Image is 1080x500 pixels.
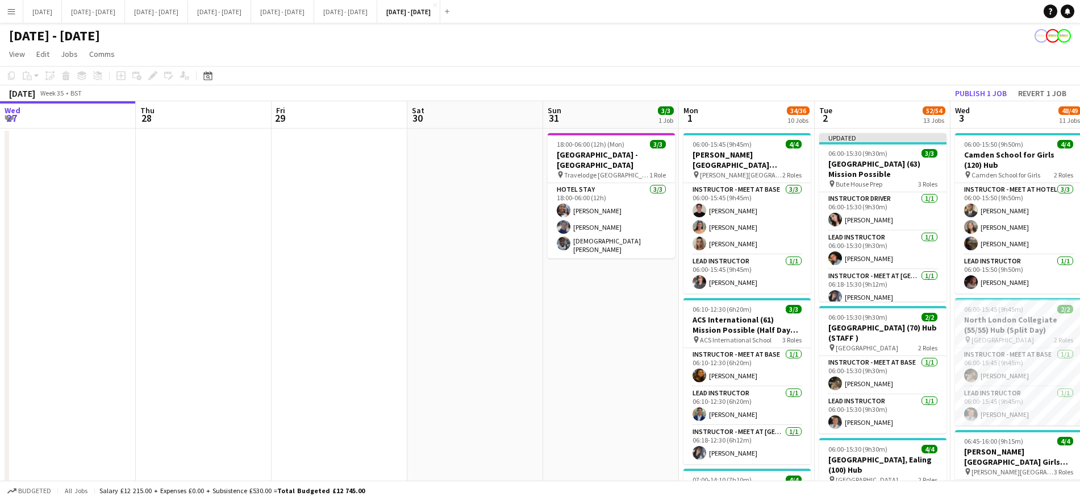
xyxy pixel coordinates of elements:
span: 06:45-16:00 (9h15m) [964,437,1023,445]
span: 34/36 [787,106,810,115]
span: 3 Roles [1054,468,1073,476]
h3: [GEOGRAPHIC_DATA] (70) Hub (STAFF ) [819,323,946,343]
button: [DATE] - [DATE] [251,1,314,23]
span: Total Budgeted £12 745.00 [277,486,365,495]
app-card-role: Lead Instructor1/106:00-15:30 (9h30m)[PERSON_NAME] [819,231,946,270]
span: 4/4 [786,140,802,148]
span: [PERSON_NAME][GEOGRAPHIC_DATA][PERSON_NAME] [700,171,782,179]
app-card-role: Instructor - Meet at [GEOGRAPHIC_DATA]1/106:18-15:30 (9h12m)[PERSON_NAME] [819,270,946,308]
span: Wed [5,105,20,115]
app-job-card: 18:00-06:00 (12h) (Mon)3/3[GEOGRAPHIC_DATA] - [GEOGRAPHIC_DATA] Travelodge [GEOGRAPHIC_DATA] [GEO... [548,133,675,258]
span: 30 [410,111,424,125]
span: 4/4 [921,445,937,453]
span: 06:00-15:30 (9h30m) [828,313,887,321]
div: 13 Jobs [923,116,945,125]
span: 28 [139,111,155,125]
span: 2/2 [1057,305,1073,313]
span: 2 Roles [1054,171,1073,179]
span: 3/3 [786,305,802,313]
span: 1 [682,111,698,125]
span: 4/4 [786,476,802,484]
div: [DATE] [9,88,35,99]
span: 27 [3,111,20,125]
span: Bute House Prep [836,180,882,188]
div: 10 Jobs [787,116,809,125]
app-user-avatar: Programmes & Operations [1057,29,1071,43]
app-card-role: Instructor - Meet at Base3/306:00-15:45 (9h45m)[PERSON_NAME][PERSON_NAME][PERSON_NAME] [683,183,811,255]
span: 2 Roles [918,476,937,484]
span: Wed [955,105,970,115]
span: Travelodge [GEOGRAPHIC_DATA] [GEOGRAPHIC_DATA] [564,171,649,179]
span: 3 Roles [782,336,802,344]
span: 07:00-14:10 (7h10m) [693,476,752,484]
span: View [9,49,25,59]
span: 4/4 [1057,140,1073,148]
span: 3/3 [650,140,666,148]
span: 3 [953,111,970,125]
button: [DATE] - [DATE] [62,1,125,23]
span: 18:00-06:00 (12h) (Mon) [557,140,624,148]
app-user-avatar: Programmes & Operations [1046,29,1060,43]
div: BST [70,89,82,97]
span: 2/2 [921,313,937,321]
button: [DATE] - [DATE] [377,1,440,23]
span: Sun [548,105,561,115]
app-job-card: 06:10-12:30 (6h20m)3/3ACS International (61) Mission Possible (Half Day AM) ACS International Sch... [683,298,811,464]
app-card-role: Lead Instructor1/106:10-12:30 (6h20m)[PERSON_NAME] [683,387,811,425]
app-card-role: Instructor - Meet at Base1/106:10-12:30 (6h20m)[PERSON_NAME] [683,348,811,387]
span: 2 Roles [918,344,937,352]
div: Salary £12 215.00 + Expenses £0.00 + Subsistence £530.00 = [99,486,365,495]
app-card-role: Instructor - Meet at [GEOGRAPHIC_DATA]1/106:18-12:30 (6h12m)[PERSON_NAME] [683,425,811,464]
button: [DATE] - [DATE] [314,1,377,23]
span: 2 Roles [1054,336,1073,344]
button: [DATE] - [DATE] [125,1,188,23]
span: 3/3 [921,149,937,158]
h3: [GEOGRAPHIC_DATA] (63) Mission Possible [819,159,946,179]
app-card-role: Instructor Driver1/106:00-15:30 (9h30m)[PERSON_NAME] [819,192,946,231]
span: Mon [683,105,698,115]
app-user-avatar: Programmes & Operations [1035,29,1048,43]
app-card-role: Lead Instructor1/106:00-15:45 (9h45m)[PERSON_NAME] [683,255,811,294]
button: [DATE] - [DATE] [188,1,251,23]
span: 2 Roles [782,171,802,179]
span: Tue [819,105,832,115]
h3: [PERSON_NAME][GEOGRAPHIC_DATA][PERSON_NAME] (100) Hub [683,150,811,170]
span: 1 Role [649,171,666,179]
span: Edit [36,49,49,59]
a: Comms [85,47,119,61]
span: Week 35 [37,89,66,97]
span: All jobs [62,486,90,495]
span: Comms [89,49,115,59]
a: Jobs [56,47,82,61]
span: Budgeted [18,487,51,495]
span: Fri [276,105,285,115]
app-card-role: Instructor - Meet at Base1/106:00-15:30 (9h30m)[PERSON_NAME] [819,356,946,395]
app-card-role: Hotel Stay3/318:00-06:00 (12h)[PERSON_NAME][PERSON_NAME][DEMOGRAPHIC_DATA][PERSON_NAME] [548,183,675,258]
span: 29 [274,111,285,125]
span: 52/54 [923,106,945,115]
span: Camden School for Girls [971,171,1040,179]
h3: [GEOGRAPHIC_DATA], Ealing (100) Hub [819,454,946,475]
app-job-card: Updated06:00-15:30 (9h30m)3/3[GEOGRAPHIC_DATA] (63) Mission Possible Bute House Prep3 RolesInstru... [819,133,946,301]
span: 06:00-15:50 (9h50m) [964,140,1023,148]
span: [PERSON_NAME][GEOGRAPHIC_DATA] for Girls [971,468,1054,476]
h1: [DATE] - [DATE] [9,27,100,44]
button: Budgeted [6,485,53,497]
span: [GEOGRAPHIC_DATA] [836,344,898,352]
h3: [GEOGRAPHIC_DATA] - [GEOGRAPHIC_DATA] [548,150,675,170]
h3: ACS International (61) Mission Possible (Half Day AM) [683,315,811,335]
span: Sat [412,105,424,115]
button: Revert 1 job [1014,86,1071,101]
a: Edit [32,47,54,61]
span: 31 [546,111,561,125]
a: View [5,47,30,61]
span: 3 Roles [918,180,937,188]
span: 06:10-12:30 (6h20m) [693,305,752,313]
app-job-card: 06:00-15:45 (9h45m)4/4[PERSON_NAME][GEOGRAPHIC_DATA][PERSON_NAME] (100) Hub [PERSON_NAME][GEOGRAP... [683,133,811,294]
app-card-role: Lead Instructor1/106:00-15:30 (9h30m)[PERSON_NAME] [819,395,946,433]
button: [DATE] [23,1,62,23]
